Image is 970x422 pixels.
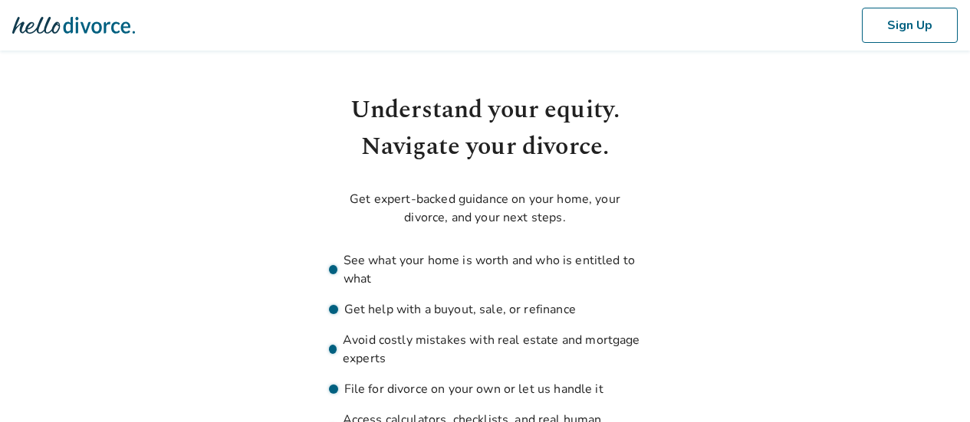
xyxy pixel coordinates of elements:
[329,331,642,368] li: Avoid costly mistakes with real estate and mortgage experts
[329,380,642,398] li: File for divorce on your own or let us handle it
[329,190,642,227] p: Get expert-backed guidance on your home, your divorce, and your next steps.
[12,10,135,41] img: Hello Divorce Logo
[862,8,958,43] button: Sign Up
[329,251,642,288] li: See what your home is worth and who is entitled to what
[329,300,642,319] li: Get help with a buyout, sale, or refinance
[329,92,642,165] h1: Understand your equity. Navigate your divorce.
